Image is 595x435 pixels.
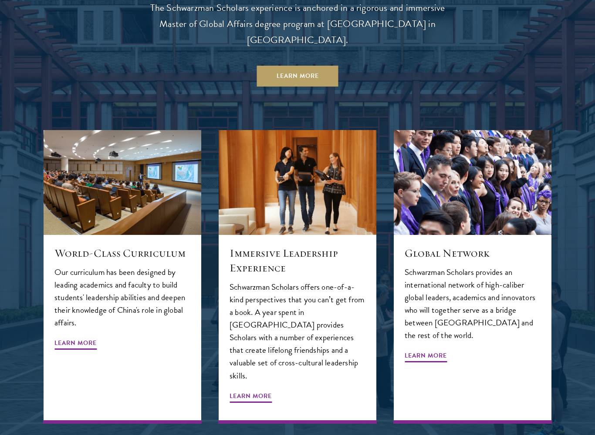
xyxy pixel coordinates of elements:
[54,266,190,329] p: Our curriculum has been designed by leading academics and faculty to build students' leadership a...
[405,246,541,261] h5: Global Network
[44,130,201,424] a: World-Class Curriculum Our curriculum has been designed by leading academics and faculty to build...
[54,338,97,351] span: Learn More
[230,281,365,382] p: Schwarzman Scholars offers one-of-a-kind perspectives that you can’t get from a book. A year spen...
[257,66,338,87] a: Learn More
[394,130,551,424] a: Global Network Schwarzman Scholars provides an international network of high-caliber global leade...
[219,130,376,424] a: Immersive Leadership Experience Schwarzman Scholars offers one-of-a-kind perspectives that you ca...
[405,350,447,364] span: Learn More
[405,266,541,341] p: Schwarzman Scholars provides an international network of high-caliber global leaders, academics a...
[230,391,272,404] span: Learn More
[230,246,365,275] h5: Immersive Leadership Experience
[54,246,190,261] h5: World-Class Curriculum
